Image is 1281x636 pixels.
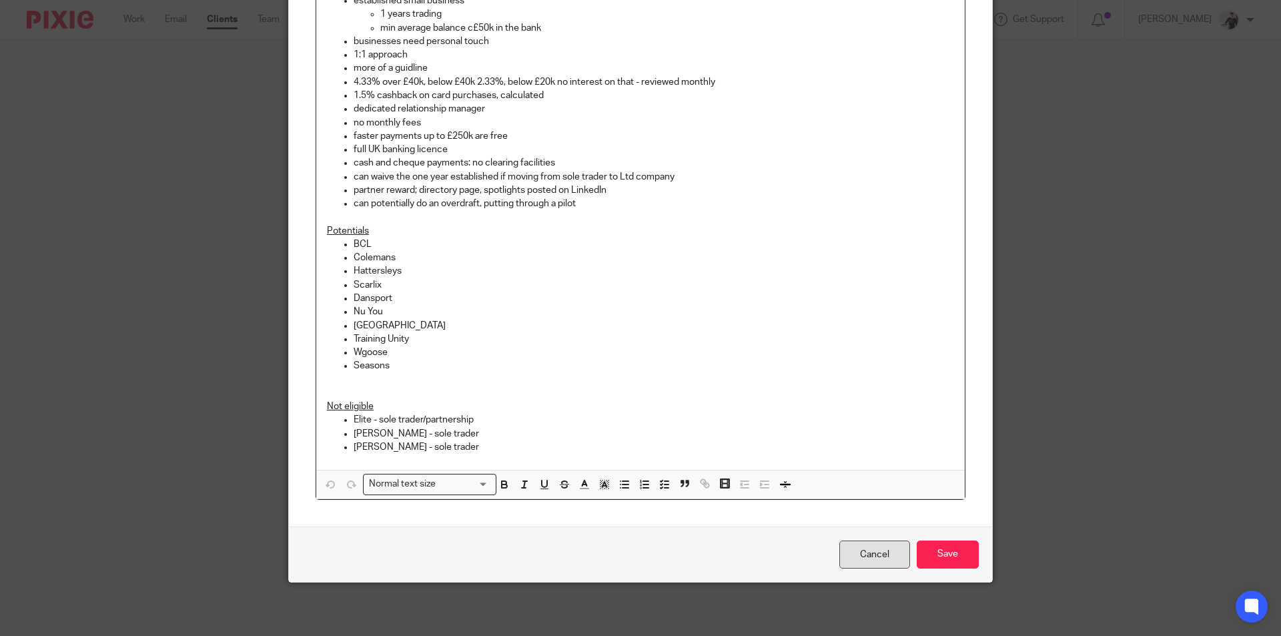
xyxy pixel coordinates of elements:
p: Wgoose [354,346,954,359]
p: [PERSON_NAME] - sole trader [354,427,954,440]
p: Nu You [354,305,954,318]
p: [GEOGRAPHIC_DATA] [354,319,954,332]
p: dedicated relationship manager [354,102,954,115]
p: full UK banking licence [354,143,954,156]
u: Potentials [327,226,369,236]
p: faster payments up to £250k are free [354,129,954,143]
p: can waive the one year established if moving from sole trader to Ltd company [354,170,954,184]
p: no monthly fees [354,116,954,129]
p: [PERSON_NAME] - sole trader [354,440,954,454]
p: BCL [354,238,954,251]
p: Elite - sole trader/partnership [354,413,954,426]
p: Dansport [354,292,954,305]
p: 1.5% cashback on card purchases, calculated [354,89,954,102]
p: 4.33% over £40k, below £40k 2.33%, below £20k no interest on that - reviewed monthly [354,75,954,89]
p: Hattersleys [354,264,954,278]
p: min average balance c£50k in the bank [380,21,954,35]
span: Normal text size [366,477,439,491]
div: Search for option [363,474,496,495]
input: Search for option [440,477,488,491]
p: businesses need personal touch [354,35,954,48]
p: can potentially do an overdraft, putting through a pilot [354,197,954,210]
p: Colemans [354,251,954,264]
input: Save [917,541,979,569]
p: Seasons [354,359,954,372]
p: partner reward; directory page, spotlights posted on LinkedIn [354,184,954,197]
p: more of a guidline [354,61,954,75]
p: cash and cheque payments: no clearing facilities [354,156,954,170]
p: Training Unity [354,332,954,346]
p: 1:1 approach [354,48,954,61]
p: Scarlix [354,278,954,292]
u: Not eligible [327,402,374,411]
a: Cancel [839,541,910,569]
p: 1 years trading [380,7,954,21]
